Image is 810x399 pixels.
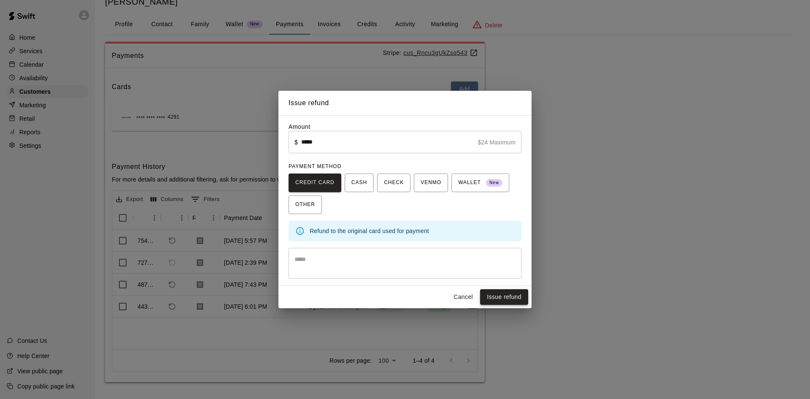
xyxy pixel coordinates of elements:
button: CREDIT CARD [289,174,341,192]
span: CASH [351,176,367,190]
span: VENMO [421,176,441,190]
button: WALLET New [451,174,509,192]
span: CHECK [384,176,404,190]
button: Issue refund [480,289,528,305]
span: OTHER [295,198,315,212]
div: Refund to the original card used for payment [310,223,515,239]
span: PAYMENT METHOD [289,163,341,169]
button: OTHER [289,195,322,214]
h2: Issue refund [278,91,532,115]
p: $ [294,138,298,147]
span: CREDIT CARD [295,176,335,190]
label: Amount [289,123,310,130]
span: New [486,177,502,189]
p: $24 Maximum [478,138,516,147]
span: WALLET [458,176,502,190]
button: Cancel [450,289,477,305]
button: VENMO [414,174,448,192]
button: CHECK [377,174,410,192]
button: CASH [345,174,374,192]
